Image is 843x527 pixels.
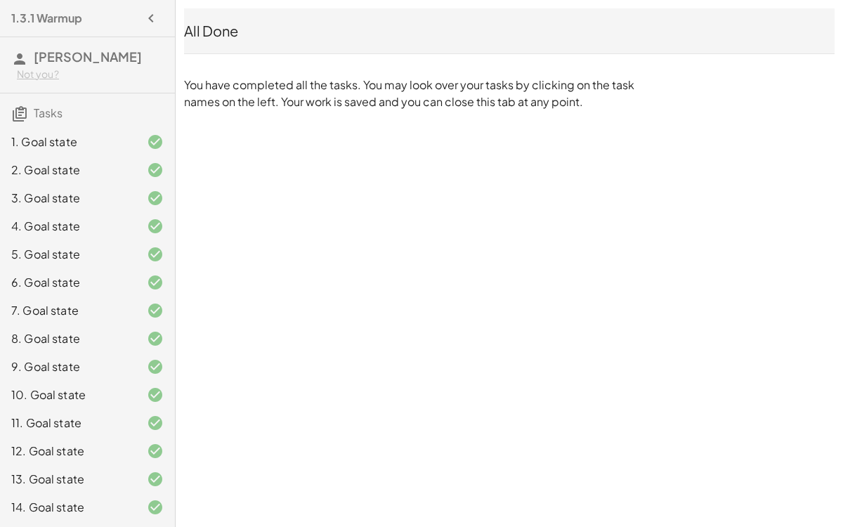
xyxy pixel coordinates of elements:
[11,471,124,488] div: 13. Goal state
[11,499,124,516] div: 14. Goal state
[147,218,164,235] i: Task finished and correct.
[147,274,164,291] i: Task finished and correct.
[147,471,164,488] i: Task finished and correct.
[147,499,164,516] i: Task finished and correct.
[11,443,124,460] div: 12. Goal state
[184,21,835,41] div: All Done
[11,134,124,150] div: 1. Goal state
[147,386,164,403] i: Task finished and correct.
[11,190,124,207] div: 3. Goal state
[11,246,124,263] div: 5. Goal state
[147,302,164,319] i: Task finished and correct.
[11,302,124,319] div: 7. Goal state
[17,67,164,82] div: Not you?
[147,162,164,178] i: Task finished and correct.
[147,134,164,150] i: Task finished and correct.
[11,415,124,431] div: 11. Goal state
[147,246,164,263] i: Task finished and correct.
[11,386,124,403] div: 10. Goal state
[11,10,82,27] h4: 1.3.1 Warmup
[11,358,124,375] div: 9. Goal state
[147,415,164,431] i: Task finished and correct.
[34,48,142,65] span: [PERSON_NAME]
[147,330,164,347] i: Task finished and correct.
[147,190,164,207] i: Task finished and correct.
[11,162,124,178] div: 2. Goal state
[147,443,164,460] i: Task finished and correct.
[184,77,641,110] p: You have completed all the tasks. You may look over your tasks by clicking on the task names on t...
[34,105,63,120] span: Tasks
[11,330,124,347] div: 8. Goal state
[11,274,124,291] div: 6. Goal state
[147,358,164,375] i: Task finished and correct.
[11,218,124,235] div: 4. Goal state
